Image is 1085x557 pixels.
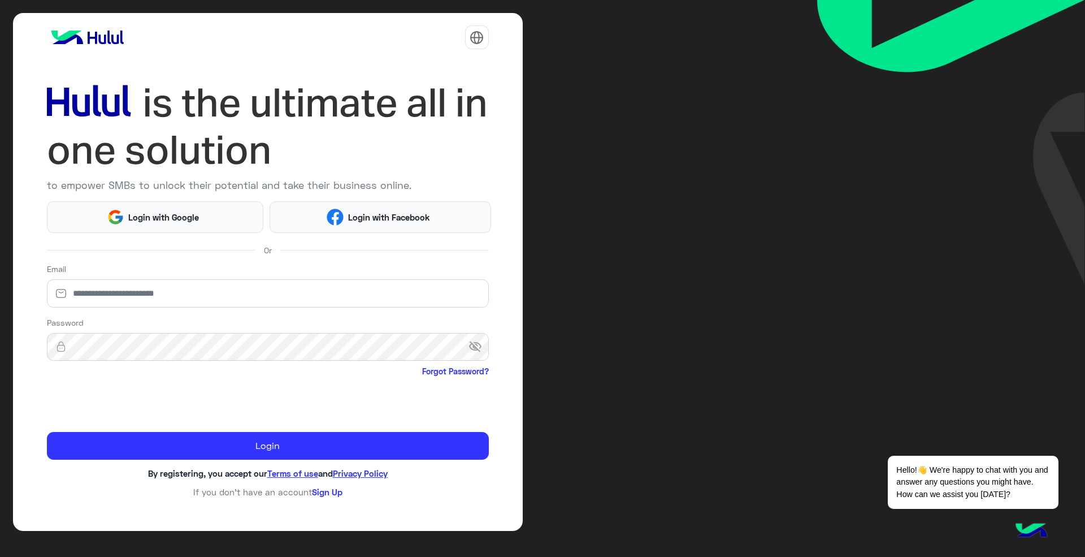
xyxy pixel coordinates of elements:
[47,201,264,232] button: Login with Google
[470,31,484,45] img: tab
[318,468,333,478] span: and
[47,317,84,329] label: Password
[47,79,489,174] img: hululLoginTitle_EN.svg
[47,487,489,497] h6: If you don’t have an account
[344,211,434,224] span: Login with Facebook
[270,201,491,232] button: Login with Facebook
[267,468,318,478] a: Terms of use
[47,379,219,424] iframe: reCAPTCHA
[148,468,267,478] span: By registering, you accept our
[468,337,489,357] span: visibility_off
[333,468,388,478] a: Privacy Policy
[422,365,489,377] a: Forgot Password?
[312,487,342,497] a: Sign Up
[264,244,272,256] span: Or
[47,341,75,352] img: lock
[47,288,75,299] img: email
[1012,512,1051,551] img: hulul-logo.png
[47,432,489,460] button: Login
[124,211,203,224] span: Login with Google
[888,456,1058,509] span: Hello!👋 We're happy to chat with you and answer any questions you might have. How can we assist y...
[327,209,344,226] img: Facebook
[47,26,128,49] img: logo
[107,209,124,226] img: Google
[47,178,489,193] p: to empower SMBs to unlock their potential and take their business online.
[47,263,66,275] label: Email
